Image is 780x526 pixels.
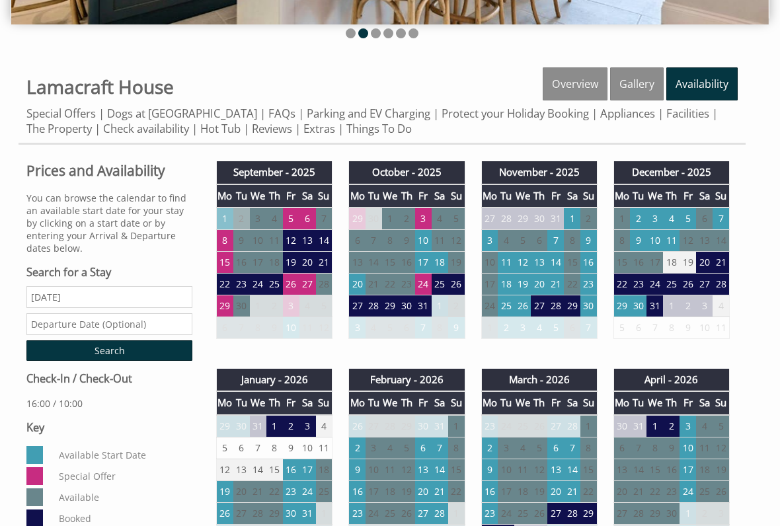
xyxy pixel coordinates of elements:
[415,391,432,414] th: Fr
[217,184,233,207] th: Mo
[26,106,96,121] a: Special Offers
[696,317,713,339] td: 10
[366,274,382,295] td: 21
[349,415,366,437] td: 26
[498,391,514,414] th: Tu
[217,230,233,252] td: 8
[481,252,498,274] td: 10
[382,415,399,437] td: 28
[481,415,498,437] td: 23
[382,317,399,339] td: 5
[250,184,266,207] th: We
[382,437,399,459] td: 4
[481,230,498,252] td: 3
[514,415,531,437] td: 25
[316,295,332,317] td: 5
[266,207,283,230] td: 4
[498,252,514,274] td: 11
[613,207,630,230] td: 1
[564,415,580,437] td: 28
[432,317,448,339] td: 8
[349,391,366,414] th: Mo
[349,184,366,207] th: Mo
[432,274,448,295] td: 25
[646,252,663,274] td: 17
[613,415,630,437] td: 30
[580,184,597,207] th: Su
[531,230,547,252] td: 6
[432,252,448,274] td: 18
[547,295,564,317] td: 28
[547,274,564,295] td: 21
[399,252,415,274] td: 16
[283,274,299,295] td: 26
[646,274,663,295] td: 24
[316,415,332,437] td: 4
[299,252,316,274] td: 20
[630,317,646,339] td: 6
[266,274,283,295] td: 25
[564,184,580,207] th: Sa
[646,391,663,414] th: We
[696,184,713,207] th: Sa
[514,295,531,317] td: 26
[26,340,192,361] input: Search
[442,106,589,121] a: Protect your Holiday Booking
[399,274,415,295] td: 23
[250,391,266,414] th: We
[316,252,332,274] td: 21
[448,317,465,339] td: 9
[299,274,316,295] td: 27
[547,207,564,230] td: 31
[399,317,415,339] td: 6
[366,437,382,459] td: 3
[349,230,366,252] td: 6
[415,295,432,317] td: 31
[713,391,729,414] th: Su
[26,397,192,410] p: 16:00 / 10:00
[399,437,415,459] td: 5
[283,317,299,339] td: 10
[531,184,547,207] th: Th
[646,415,663,437] td: 1
[233,184,250,207] th: Tu
[415,274,432,295] td: 24
[233,252,250,274] td: 16
[346,121,412,136] a: Things To Do
[299,295,316,317] td: 4
[448,415,465,437] td: 1
[680,184,696,207] th: Fr
[498,184,514,207] th: Tu
[531,391,547,414] th: Th
[415,184,432,207] th: Fr
[481,274,498,295] td: 17
[26,371,192,386] h3: Check-In / Check-Out
[432,184,448,207] th: Sa
[217,391,233,414] th: Mo
[610,67,664,100] a: Gallery
[580,317,597,339] td: 7
[531,252,547,274] td: 13
[531,274,547,295] td: 20
[250,230,266,252] td: 10
[233,274,250,295] td: 23
[630,207,646,230] td: 2
[399,207,415,230] td: 2
[680,415,696,437] td: 3
[415,437,432,459] td: 6
[26,161,192,180] a: Prices and Availability
[283,252,299,274] td: 19
[713,274,729,295] td: 28
[233,317,250,339] td: 7
[514,230,531,252] td: 5
[613,230,630,252] td: 8
[696,252,713,274] td: 20
[646,230,663,252] td: 10
[250,274,266,295] td: 24
[564,207,580,230] td: 1
[250,317,266,339] td: 8
[432,295,448,317] td: 1
[680,274,696,295] td: 26
[233,437,250,459] td: 6
[266,184,283,207] th: Th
